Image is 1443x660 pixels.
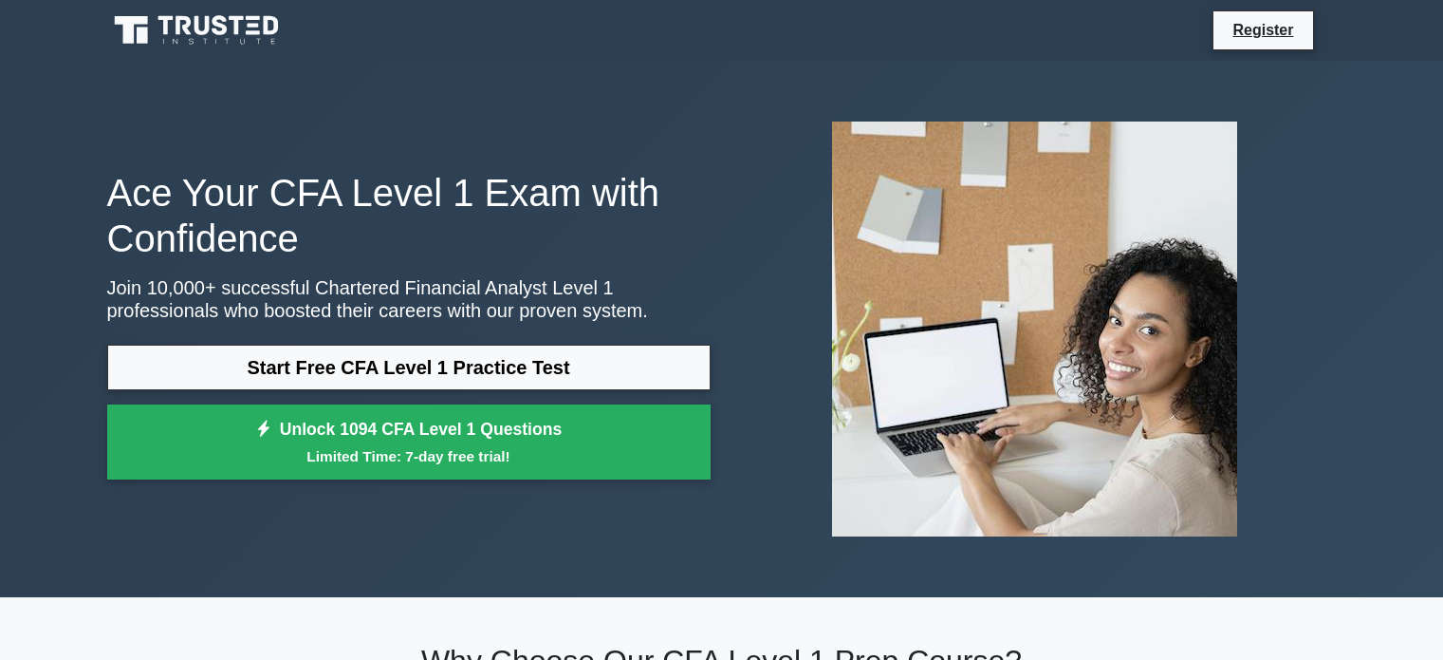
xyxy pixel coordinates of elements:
a: Register [1221,18,1304,42]
p: Join 10,000+ successful Chartered Financial Analyst Level 1 professionals who boosted their caree... [107,276,711,322]
a: Start Free CFA Level 1 Practice Test [107,345,711,390]
h1: Ace Your CFA Level 1 Exam with Confidence [107,170,711,261]
a: Unlock 1094 CFA Level 1 QuestionsLimited Time: 7-day free trial! [107,405,711,481]
small: Limited Time: 7-day free trial! [131,445,687,467]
